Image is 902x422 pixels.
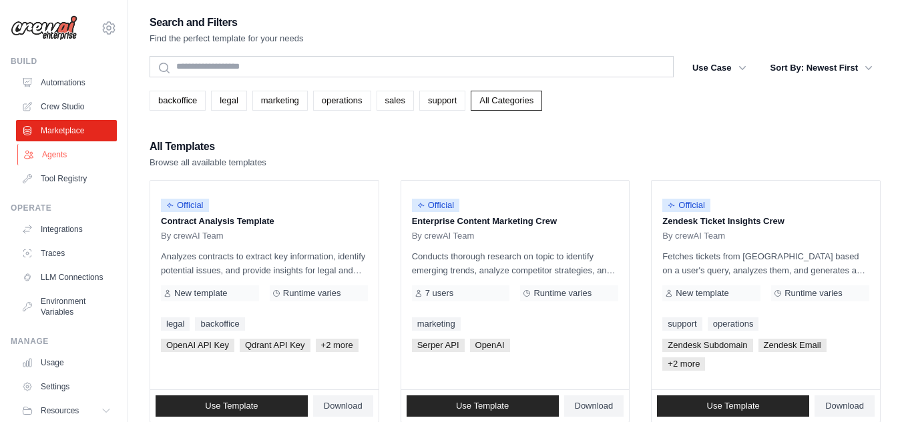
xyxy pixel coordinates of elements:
[150,13,304,32] h2: Search and Filters
[313,91,371,111] a: operations
[16,291,117,323] a: Environment Variables
[407,395,559,417] a: Use Template
[412,215,619,228] p: Enterprise Content Marketing Crew
[815,395,875,417] a: Download
[11,203,117,213] div: Operate
[313,395,373,417] a: Download
[150,137,266,156] h2: All Templates
[16,96,117,117] a: Crew Studio
[377,91,414,111] a: sales
[11,56,117,67] div: Build
[16,243,117,264] a: Traces
[150,32,304,45] p: Find the perfect template for your needs
[16,352,117,373] a: Usage
[412,249,619,277] p: Conducts thorough research on topic to identify emerging trends, analyze competitor strategies, a...
[16,376,117,397] a: Settings
[825,401,864,411] span: Download
[11,336,117,347] div: Manage
[41,405,79,416] span: Resources
[662,199,710,212] span: Official
[195,317,244,331] a: backoffice
[16,267,117,288] a: LLM Connections
[471,91,542,111] a: All Categories
[11,15,77,41] img: Logo
[174,288,227,299] span: New template
[419,91,465,111] a: support
[161,249,368,277] p: Analyzes contracts to extract key information, identify potential issues, and provide insights fo...
[412,199,460,212] span: Official
[316,339,359,352] span: +2 more
[16,400,117,421] button: Resources
[564,395,624,417] a: Download
[657,395,809,417] a: Use Template
[16,219,117,240] a: Integrations
[17,144,118,165] a: Agents
[156,395,308,417] a: Use Template
[161,317,190,331] a: legal
[662,357,705,371] span: +2 more
[161,231,224,241] span: By crewAI Team
[425,288,454,299] span: 7 users
[662,231,725,241] span: By crewAI Team
[784,288,843,299] span: Runtime varies
[662,339,752,352] span: Zendesk Subdomain
[707,401,760,411] span: Use Template
[412,339,465,352] span: Serper API
[161,215,368,228] p: Contract Analysis Template
[470,339,510,352] span: OpenAI
[456,401,509,411] span: Use Template
[16,120,117,141] a: Marketplace
[684,56,754,80] button: Use Case
[575,401,614,411] span: Download
[252,91,308,111] a: marketing
[211,91,246,111] a: legal
[758,339,827,352] span: Zendesk Email
[533,288,592,299] span: Runtime varies
[161,339,234,352] span: OpenAI API Key
[283,288,341,299] span: Runtime varies
[16,168,117,189] a: Tool Registry
[412,317,461,331] a: marketing
[412,231,475,241] span: By crewAI Team
[150,91,206,111] a: backoffice
[762,56,881,80] button: Sort By: Newest First
[161,199,209,212] span: Official
[662,215,869,228] p: Zendesk Ticket Insights Crew
[708,317,759,331] a: operations
[150,156,266,169] p: Browse all available templates
[16,72,117,93] a: Automations
[324,401,363,411] span: Download
[662,249,869,277] p: Fetches tickets from [GEOGRAPHIC_DATA] based on a user's query, analyzes them, and generates a su...
[205,401,258,411] span: Use Template
[240,339,310,352] span: Qdrant API Key
[662,317,702,331] a: support
[676,288,728,299] span: New template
